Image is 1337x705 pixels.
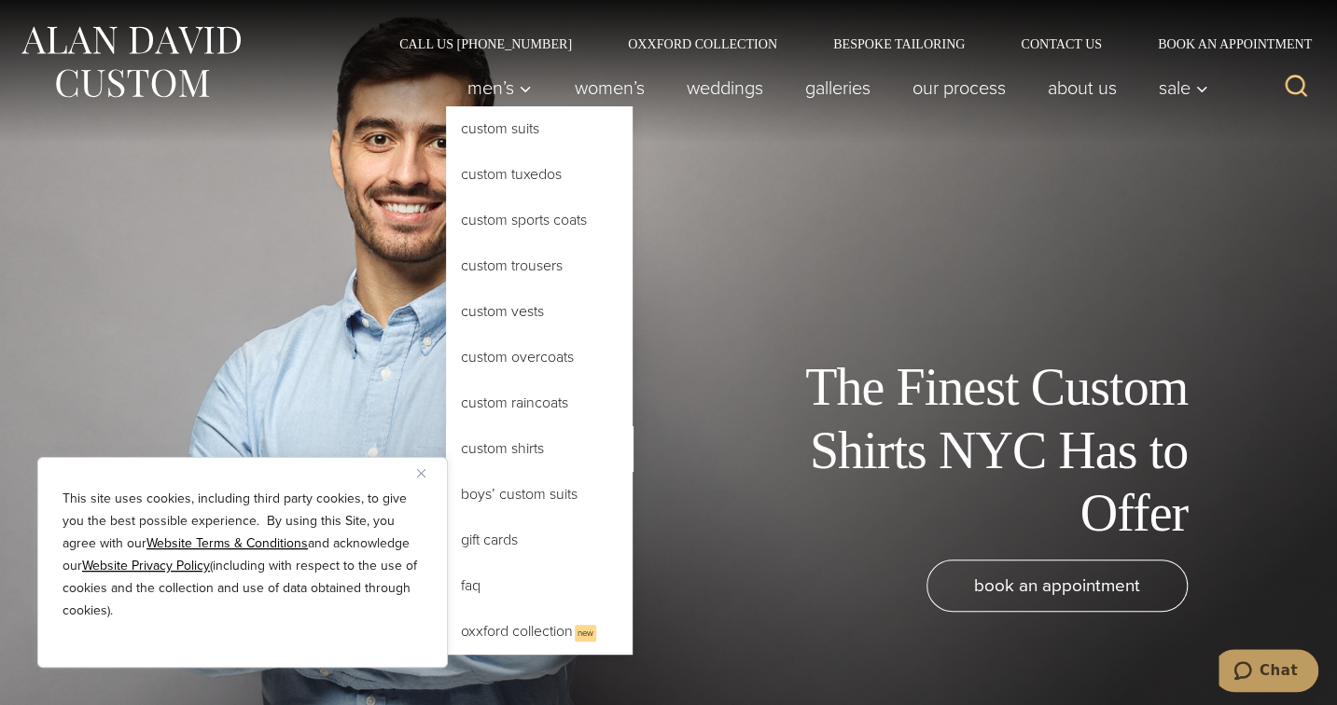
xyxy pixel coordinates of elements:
[575,625,596,642] span: New
[82,556,210,575] a: Website Privacy Policy
[926,560,1188,612] a: book an appointment
[446,335,633,380] a: Custom Overcoats
[446,380,633,425] a: Custom Raincoats
[371,37,1318,50] nav: Secondary Navigation
[446,69,1219,106] nav: Primary Navigation
[1130,37,1318,50] a: Book an Appointment
[891,69,1026,106] a: Our Process
[974,572,1140,599] span: book an appointment
[446,243,633,288] a: Custom Trousers
[446,518,633,562] a: Gift Cards
[446,609,633,655] a: Oxxford CollectionNew
[1137,69,1219,106] button: Sale sub menu toggle
[665,69,784,106] a: weddings
[417,462,439,484] button: Close
[600,37,805,50] a: Oxxford Collection
[417,469,425,477] img: Close
[768,356,1188,545] h1: The Finest Custom Shirts NYC Has to Offer
[446,472,633,517] a: Boys’ Custom Suits
[146,533,308,553] a: Website Terms & Conditions
[446,426,633,471] a: Custom Shirts
[446,198,633,242] a: Custom Sports Coats
[371,37,600,50] a: Call Us [PHONE_NUMBER]
[993,37,1130,50] a: Contact Us
[1219,649,1318,696] iframe: Opens a widget where you can chat to one of our agents
[1026,69,1137,106] a: About Us
[63,488,423,622] p: This site uses cookies, including third party cookies, to give you the best possible experience. ...
[805,37,993,50] a: Bespoke Tailoring
[1274,65,1318,110] button: View Search Form
[446,289,633,334] a: Custom Vests
[446,106,633,151] a: Custom Suits
[446,563,633,608] a: FAQ
[446,69,553,106] button: Men’s sub menu toggle
[784,69,891,106] a: Galleries
[446,152,633,197] a: Custom Tuxedos
[553,69,665,106] a: Women’s
[19,21,243,104] img: Alan David Custom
